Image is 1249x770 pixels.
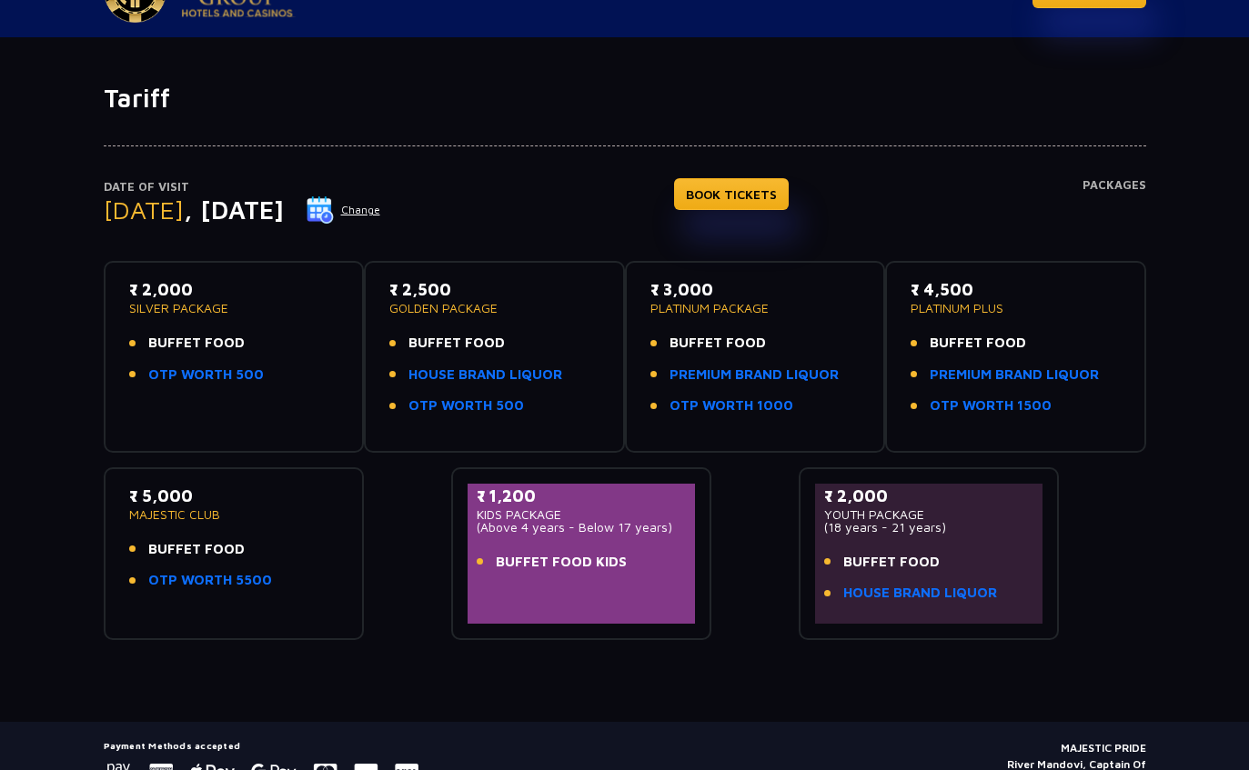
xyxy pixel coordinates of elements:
[148,570,272,591] a: OTP WORTH 5500
[129,277,339,302] p: ₹ 2,000
[408,395,524,416] a: OTP WORTH 500
[408,365,562,385] a: HOUSE BRAND LIQUOR
[184,195,284,225] span: , [DATE]
[650,302,861,315] p: PLATINUM PACKAGE
[930,365,1099,385] a: PREMIUM BRAND LIQUOR
[824,484,1034,508] p: ₹ 2,000
[911,277,1121,302] p: ₹ 4,500
[930,333,1026,354] span: BUFFET FOOD
[930,395,1052,416] a: OTP WORTH 1500
[148,539,245,560] span: BUFFET FOOD
[650,277,861,302] p: ₹ 3,000
[389,277,599,302] p: ₹ 2,500
[1083,178,1146,244] h4: Packages
[148,333,245,354] span: BUFFET FOOD
[129,484,339,508] p: ₹ 5,000
[496,552,627,573] span: BUFFET FOOD KIDS
[408,333,505,354] span: BUFFET FOOD
[843,583,997,604] a: HOUSE BRAND LIQUOR
[670,333,766,354] span: BUFFET FOOD
[911,302,1121,315] p: PLATINUM PLUS
[674,178,789,210] a: BOOK TICKETS
[129,508,339,521] p: MAJESTIC CLUB
[670,395,793,416] a: OTP WORTH 1000
[389,302,599,315] p: GOLDEN PACKAGE
[129,302,339,315] p: SILVER PACKAGE
[824,508,1034,521] p: YOUTH PACKAGE
[843,552,940,573] span: BUFFET FOOD
[477,484,687,508] p: ₹ 1,200
[104,740,418,751] h5: Payment Methods accepted
[148,365,264,385] a: OTP WORTH 500
[104,83,1146,114] h1: Tariff
[670,365,839,385] a: PREMIUM BRAND LIQUOR
[104,178,381,196] p: Date of Visit
[104,195,184,225] span: [DATE]
[824,521,1034,534] p: (18 years - 21 years)
[477,508,687,521] p: KIDS PACKAGE
[306,195,381,225] button: Change
[477,521,687,534] p: (Above 4 years - Below 17 years)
